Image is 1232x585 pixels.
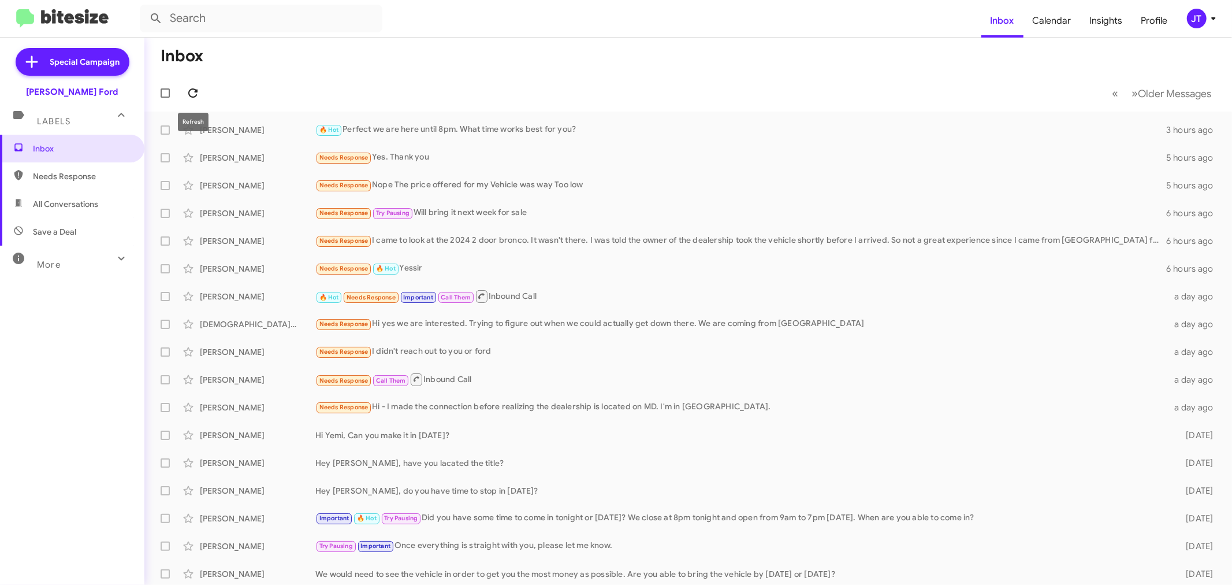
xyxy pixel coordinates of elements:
[1166,235,1223,247] div: 6 hours ago
[315,206,1166,220] div: Will bring it next week for sale
[1166,374,1223,386] div: a day ago
[1166,430,1223,441] div: [DATE]
[200,568,315,580] div: [PERSON_NAME]
[315,430,1166,441] div: Hi Yemi, Can you make it in [DATE]?
[1166,152,1223,164] div: 5 hours ago
[319,514,349,522] span: Important
[1166,180,1223,191] div: 5 hours ago
[1125,82,1218,105] button: Next
[33,198,98,210] span: All Conversations
[200,319,315,330] div: [DEMOGRAPHIC_DATA][PERSON_NAME]
[1166,402,1223,413] div: a day ago
[1166,346,1223,358] div: a day ago
[315,317,1166,331] div: Hi yes we are interested. Trying to figure out when we could actually get down there. We are comi...
[33,171,131,182] span: Needs Response
[315,345,1166,358] div: I didn't reach out to you or ford
[200,235,315,247] div: [PERSON_NAME]
[37,116,70,127] span: Labels
[315,539,1166,553] div: Once everything is straight with you, please let me know.
[315,485,1166,497] div: Hey [PERSON_NAME], do you have time to stop in [DATE]?
[1023,4,1081,38] a: Calendar
[16,48,129,76] a: Special Campaign
[178,113,209,131] div: Refresh
[1138,87,1211,100] span: Older Messages
[140,5,382,32] input: Search
[315,289,1166,303] div: Inbound Call
[1166,291,1223,302] div: a day ago
[1105,82,1125,105] button: Previous
[981,4,1023,38] a: Inbox
[376,265,396,272] span: 🔥 Hot
[1166,457,1223,469] div: [DATE]
[1081,4,1132,38] a: Insights
[315,457,1166,469] div: Hey [PERSON_NAME], have you lacated the title?
[319,182,369,189] span: Needs Response
[1166,568,1223,580] div: [DATE]
[1177,9,1219,28] button: JT
[347,294,396,301] span: Needs Response
[200,402,315,413] div: [PERSON_NAME]
[1166,485,1223,497] div: [DATE]
[1166,540,1223,552] div: [DATE]
[319,265,369,272] span: Needs Response
[200,457,315,469] div: [PERSON_NAME]
[319,126,339,134] span: 🔥 Hot
[200,208,315,219] div: [PERSON_NAME]
[200,180,315,191] div: [PERSON_NAME]
[315,401,1166,414] div: Hi - I made the connection before realizing the dealership is located on MD. I'm in [GEOGRAPHIC_D...
[315,262,1166,275] div: Yessir
[1131,86,1138,101] span: »
[319,294,339,301] span: 🔥 Hot
[1106,82,1218,105] nav: Page navigation example
[360,542,390,550] span: Important
[315,151,1166,164] div: Yes. Thank you
[1166,319,1223,330] div: a day ago
[1187,9,1207,28] div: JT
[37,260,61,270] span: More
[319,209,369,217] span: Needs Response
[1166,513,1223,524] div: [DATE]
[161,47,203,65] h1: Inbox
[357,514,377,522] span: 🔥 Hot
[315,179,1166,192] div: Nope The price offered for my Vehicle was way Too low
[200,485,315,497] div: [PERSON_NAME]
[1132,4,1177,38] a: Profile
[315,234,1166,247] div: I came to look at the 2024 2 door bronco. It wasn't there. I was told the owner of the dealership...
[200,513,315,524] div: [PERSON_NAME]
[376,209,410,217] span: Try Pausing
[200,374,315,386] div: [PERSON_NAME]
[1166,263,1223,275] div: 6 hours ago
[1112,86,1118,101] span: «
[200,124,315,136] div: [PERSON_NAME]
[33,226,76,238] span: Save a Deal
[319,320,369,328] span: Needs Response
[200,430,315,441] div: [PERSON_NAME]
[315,568,1166,580] div: We would need to see the vehicle in order to get you the most money as possible. Are you able to ...
[319,542,353,550] span: Try Pausing
[200,263,315,275] div: [PERSON_NAME]
[27,86,118,98] div: [PERSON_NAME] Ford
[441,294,471,301] span: Call Them
[403,294,433,301] span: Important
[376,377,406,384] span: Call Them
[319,348,369,356] span: Needs Response
[200,346,315,358] div: [PERSON_NAME]
[50,56,120,68] span: Special Campaign
[315,372,1166,387] div: Inbound Call
[319,403,369,411] span: Needs Response
[200,291,315,302] div: [PERSON_NAME]
[33,143,131,154] span: Inbox
[319,154,369,161] span: Needs Response
[200,152,315,164] div: [PERSON_NAME]
[319,377,369,384] span: Needs Response
[315,512,1166,525] div: Did you have some time to come in tonight or [DATE]? We close at 8pm tonight and open from 9am to...
[384,514,418,522] span: Try Pausing
[1166,124,1223,136] div: 3 hours ago
[200,540,315,552] div: [PERSON_NAME]
[1166,208,1223,219] div: 6 hours ago
[319,237,369,245] span: Needs Response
